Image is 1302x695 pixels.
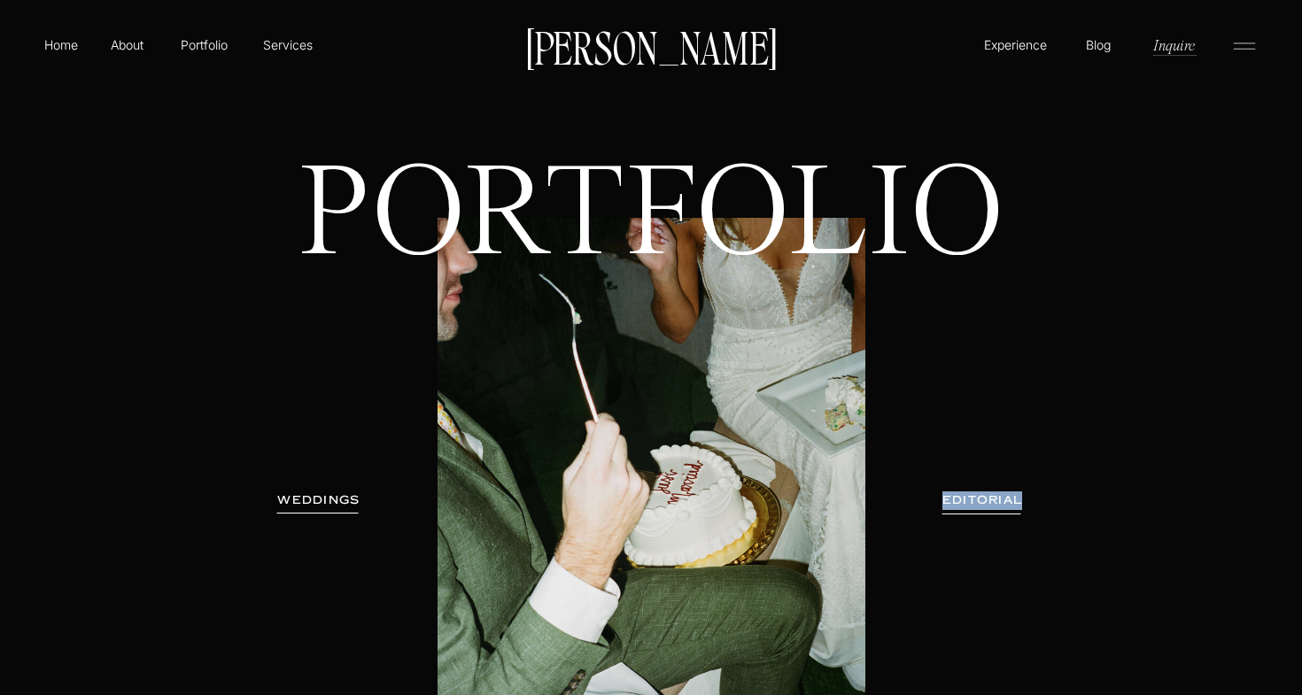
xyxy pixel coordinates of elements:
a: Services [261,35,314,54]
a: [PERSON_NAME] [517,27,785,65]
a: Home [41,35,81,54]
h1: PORTFOLIO [268,159,1035,398]
a: EDITORIAL [918,491,1047,509]
a: Inquire [1151,35,1197,55]
a: Experience [981,35,1050,54]
a: Blog [1081,35,1115,53]
a: WEDDINGS [263,491,375,509]
a: Portfolio [173,35,236,54]
a: About [107,35,147,53]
